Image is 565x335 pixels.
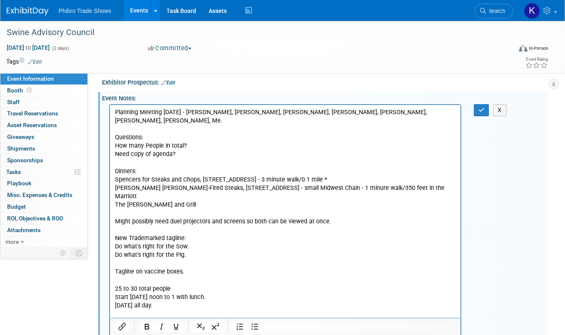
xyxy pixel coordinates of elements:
[5,188,346,197] p: Start [DATE] noon to 1 with lunch.
[7,227,41,233] span: Attachments
[5,138,346,146] p: Do what's right for the Sow.
[7,122,57,128] span: Asset Reservations
[5,180,346,188] p: 25 to 30 total people
[0,120,87,131] a: Asset Reservations
[524,3,540,19] img: Karol Ehmen
[7,145,35,152] span: Shipments
[5,238,19,245] span: more
[5,213,346,222] p: Can I get a copy of the attendance list and agenda.
[145,44,195,53] button: Committed
[7,215,63,222] span: ROI, Objectives & ROO
[51,46,69,51] span: (2 days)
[6,44,50,51] span: [DATE] [DATE]
[71,248,88,258] td: Toggle Event Tabs
[161,80,175,86] a: Edit
[194,321,208,332] button: Subscript
[5,129,346,138] p: New Trademarked tagline:
[7,99,20,105] span: Staff
[5,28,346,37] p: Questions:
[5,71,346,79] p: Spencers for Steaks and Chops, [STREET_ADDRESS] - 3 minute walk/0.1 mile *
[468,43,548,56] div: Event Format
[24,44,32,51] span: to
[59,8,111,14] span: Phibro Trade Shows
[5,45,346,54] p: Need copy of agenda?
[102,92,548,102] div: Event Notes:
[0,155,87,166] a: Sponsorships
[493,104,506,116] button: X
[154,321,169,332] button: Italic
[233,321,247,332] button: Numbered list
[25,87,33,93] span: Booth not reserved yet
[0,178,87,189] a: Playbook
[5,62,346,71] p: Dinners:
[5,37,346,45] p: How many People in total?
[5,96,346,104] p: The [PERSON_NAME] and Grill
[5,3,346,20] p: Planning Meeting [DATE] - [PERSON_NAME], [PERSON_NAME], [PERSON_NAME], [PERSON_NAME], [PERSON_NAM...
[0,225,87,236] a: Attachments
[5,163,346,171] p: Tagline on vaccine boxes.
[6,169,21,175] span: Tasks
[529,45,548,51] div: In-Person
[7,75,54,82] span: Event Information
[169,321,183,332] button: Underline
[0,143,87,154] a: Shipments
[7,87,33,94] span: Booth
[7,133,34,140] span: Giveaways
[0,85,87,96] a: Booth
[7,7,49,15] img: ExhibitDay
[7,157,43,164] span: Sponsorships
[7,180,31,187] span: Playbook
[525,57,548,61] div: Event Rating
[6,57,42,66] td: Tags
[102,76,548,87] div: Exhibitor Prospectus:
[0,97,87,108] a: Staff
[0,131,87,143] a: Giveaways
[0,213,87,224] a: ROI, Objectives & ROO
[519,45,527,51] img: Format-Inperson.png
[0,73,87,84] a: Event Information
[28,59,42,65] a: Edit
[486,8,505,14] span: Search
[115,321,129,332] button: Insert/edit link
[248,321,262,332] button: Bullet list
[4,25,502,40] div: Swine Advisory Council
[5,3,346,297] body: Rich Text Area. Press ALT-0 for help.
[475,4,513,18] a: Search
[0,189,87,201] a: Misc. Expenses & Credits
[56,248,71,258] td: Personalize Event Tab Strip
[5,113,346,121] p: Might possibly need duel projectors and screens so both can be viewed at once.
[0,236,87,248] a: more
[5,79,346,96] p: [PERSON_NAME] [PERSON_NAME]-Fired Steaks, [STREET_ADDRESS] - small Midwest Chain - 1 minure walk/...
[5,197,346,205] p: [DATE] all day.
[5,146,346,154] p: Do what's right for the Pig.
[7,192,72,198] span: Misc. Expenses & Credits
[0,201,87,212] a: Budget
[140,321,154,332] button: Bold
[5,222,346,230] p: Swag and marketing things.
[0,166,87,178] a: Tasks
[7,110,58,117] span: Travel Reservations
[0,108,87,119] a: Travel Reservations
[7,203,26,210] span: Budget
[208,321,222,332] button: Superscript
